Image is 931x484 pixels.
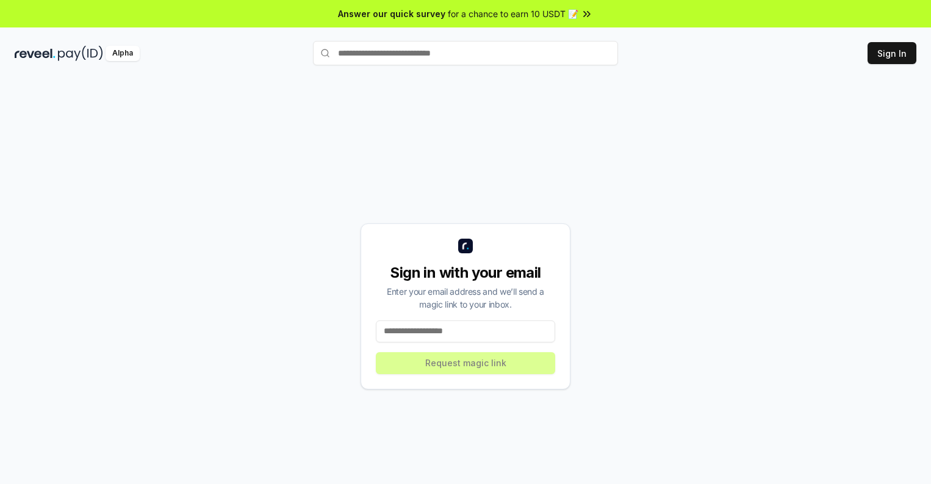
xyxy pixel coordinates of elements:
[15,46,56,61] img: reveel_dark
[58,46,103,61] img: pay_id
[448,7,578,20] span: for a chance to earn 10 USDT 📝
[338,7,445,20] span: Answer our quick survey
[376,263,555,283] div: Sign in with your email
[868,42,916,64] button: Sign In
[376,285,555,311] div: Enter your email address and we’ll send a magic link to your inbox.
[106,46,140,61] div: Alpha
[458,239,473,253] img: logo_small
